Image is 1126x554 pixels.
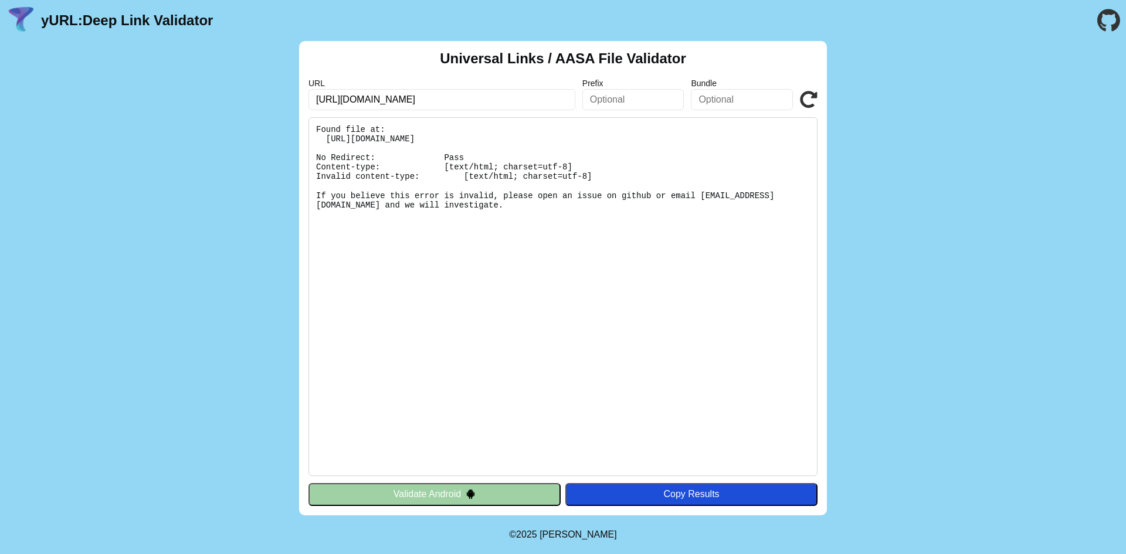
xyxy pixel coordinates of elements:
[308,117,818,476] pre: Found file at: [URL][DOMAIN_NAME] No Redirect: Pass Content-type: [text/html; charset=utf-8] Inva...
[565,483,818,505] button: Copy Results
[540,529,617,539] a: Michael Ibragimchayev's Personal Site
[691,89,793,110] input: Optional
[509,515,616,554] footer: ©
[440,50,686,67] h2: Universal Links / AASA File Validator
[308,89,575,110] input: Required
[308,79,575,88] label: URL
[41,12,213,29] a: yURL:Deep Link Validator
[571,489,812,499] div: Copy Results
[582,89,684,110] input: Optional
[308,483,561,505] button: Validate Android
[6,5,36,36] img: yURL Logo
[516,529,537,539] span: 2025
[691,79,793,88] label: Bundle
[466,489,476,499] img: droidIcon.svg
[582,79,684,88] label: Prefix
